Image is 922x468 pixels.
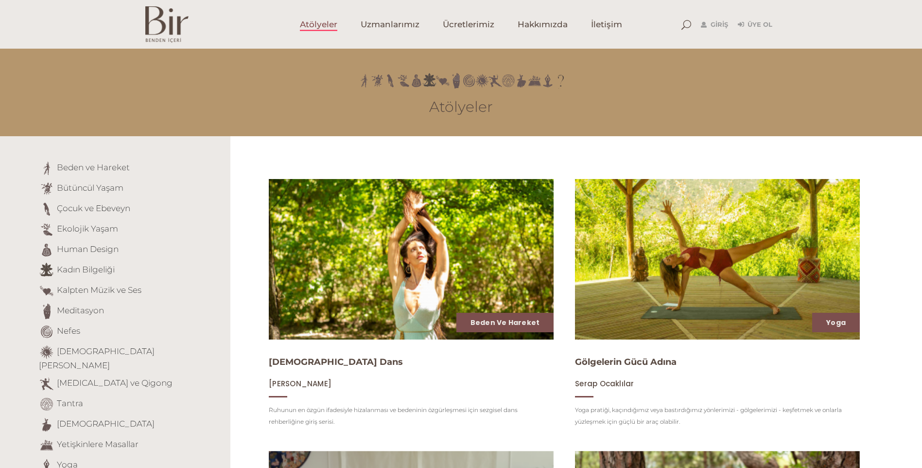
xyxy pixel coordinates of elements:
a: Human Design [57,244,119,254]
a: Ekolojik Yaşam [57,224,118,234]
p: Ruhunun en özgün ifadesiyle hizalanması ve bedeninin özgürleşmesi için sezgisel dans rehberliğine... [269,404,554,428]
a: Kalpten Müzik ve Ses [57,285,141,295]
a: Yoga [826,318,846,327]
a: Beden ve Hareket [470,318,539,327]
a: Giriş [701,19,728,31]
span: İletişim [591,19,622,30]
a: [DEMOGRAPHIC_DATA] Dans [269,357,403,367]
p: Yoga pratiği, kaçındığımız veya bastırdığımız yönlerimizi - gölgelerimizi - keşfetmek ve onlarla ... [575,404,860,428]
a: [MEDICAL_DATA] ve Qigong [57,378,173,388]
a: Bütüncül Yaşam [57,183,123,193]
a: [DEMOGRAPHIC_DATA][PERSON_NAME] [39,346,155,370]
span: Atölyeler [300,19,337,30]
a: Beden ve Hareket [57,162,130,172]
a: Yetişkinlere Masallar [57,439,139,449]
span: Ücretlerimiz [443,19,494,30]
a: Serap Ocaklılar [575,379,634,388]
a: Tantra [57,398,83,408]
a: [PERSON_NAME] [269,379,331,388]
a: Gölgelerin Gücü Adına [575,357,677,367]
a: Meditasyon [57,306,104,315]
span: [PERSON_NAME] [269,378,331,389]
span: Hakkımızda [518,19,568,30]
a: Üye Ol [738,19,772,31]
span: Uzmanlarımız [361,19,419,30]
a: Çocuk ve Ebeveyn [57,203,130,213]
span: Serap Ocaklılar [575,378,634,389]
a: Kadın Bilgeliği [57,265,115,274]
a: [DEMOGRAPHIC_DATA] [57,419,155,429]
a: Nefes [57,326,80,336]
